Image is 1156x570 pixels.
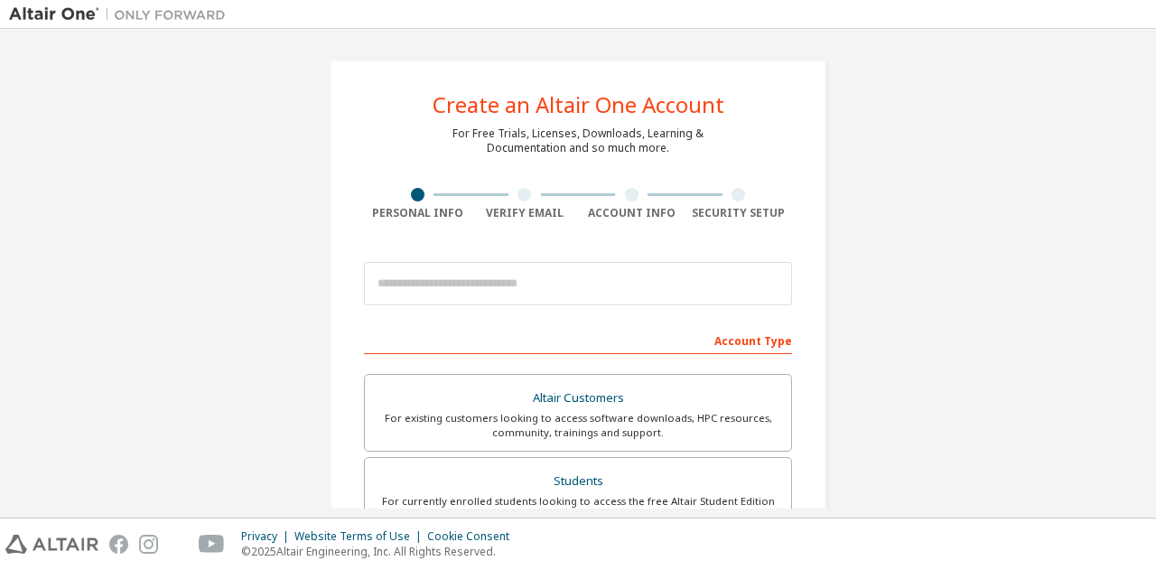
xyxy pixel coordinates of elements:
[433,94,724,116] div: Create an Altair One Account
[241,544,520,559] p: © 2025 Altair Engineering, Inc. All Rights Reserved.
[376,469,780,494] div: Students
[109,535,128,554] img: facebook.svg
[364,325,792,354] div: Account Type
[471,206,579,220] div: Verify Email
[9,5,235,23] img: Altair One
[364,206,471,220] div: Personal Info
[241,529,294,544] div: Privacy
[376,386,780,411] div: Altair Customers
[139,535,158,554] img: instagram.svg
[5,535,98,554] img: altair_logo.svg
[452,126,704,155] div: For Free Trials, Licenses, Downloads, Learning & Documentation and so much more.
[376,411,780,440] div: For existing customers looking to access software downloads, HPC resources, community, trainings ...
[578,206,685,220] div: Account Info
[427,529,520,544] div: Cookie Consent
[376,494,780,523] div: For currently enrolled students looking to access the free Altair Student Edition bundle and all ...
[294,529,427,544] div: Website Terms of Use
[685,206,793,220] div: Security Setup
[199,535,225,554] img: youtube.svg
